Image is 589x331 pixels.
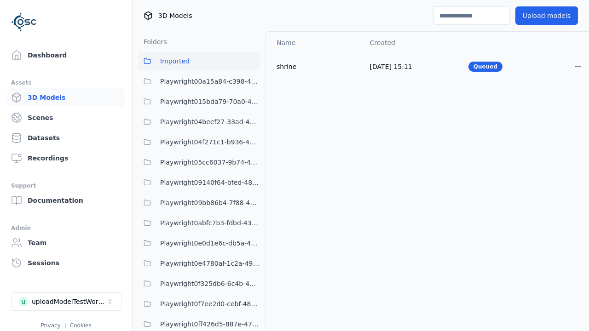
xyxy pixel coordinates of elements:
div: shrine [277,62,355,71]
button: Upload models [515,6,578,25]
div: Assets [11,77,121,88]
th: Name [266,32,363,54]
div: uploadModelTestWorkspace [32,297,106,306]
button: Playwright05cc6037-9b74-4704-86c6-3ffabbdece83 [138,153,260,171]
a: Scenes [7,108,125,127]
span: Playwright05cc6037-9b74-4704-86c6-3ffabbdece83 [160,157,260,168]
div: u [19,297,28,306]
span: Playwright0e4780af-1c2a-492e-901c-6880da17528a [160,258,260,269]
button: Playwright0abfc7b3-fdbd-438a-9097-bdc709c88d01 [138,214,260,232]
span: Playwright09bb86b4-7f88-4a8f-8ea8-a4c9412c995e [160,197,260,208]
button: Playwright04beef27-33ad-4b39-a7ba-e3ff045e7193 [138,113,260,131]
img: Logo [11,9,37,35]
button: Playwright00a15a84-c398-4ef4-9da8-38c036397b1e [138,72,260,91]
div: Support [11,180,121,191]
button: Playwright0f325db6-6c4b-4947-9a8f-f4487adedf2c [138,274,260,293]
span: Playwright09140f64-bfed-4894-9ae1-f5b1e6c36039 [160,177,260,188]
a: Privacy [40,322,60,329]
span: Imported [160,56,190,67]
span: 3D Models [158,11,192,20]
span: Playwright00a15a84-c398-4ef4-9da8-38c036397b1e [160,76,260,87]
a: Recordings [7,149,125,167]
span: | [64,322,66,329]
span: Playwright0ff426d5-887e-47ce-9e83-c6f549f6a63f [160,319,260,330]
a: 3D Models [7,88,125,107]
a: Dashboard [7,46,125,64]
a: Team [7,234,125,252]
h3: Folders [138,37,167,46]
button: Playwright09140f64-bfed-4894-9ae1-f5b1e6c36039 [138,173,260,192]
span: Playwright04f271c1-b936-458c-b5f6-36ca6337f11a [160,137,260,148]
span: Playwright0f7ee2d0-cebf-4840-a756-5a7a26222786 [160,298,260,309]
div: Queued [468,62,502,72]
a: Cookies [70,322,92,329]
div: Admin [11,223,121,234]
a: Documentation [7,191,125,210]
button: Playwright015bda79-70a0-409c-99cb-1511bab16c94 [138,92,260,111]
button: Playwright0e0d1e6c-db5a-4244-b424-632341d2c1b4 [138,234,260,252]
span: Playwright0f325db6-6c4b-4947-9a8f-f4487adedf2c [160,278,260,289]
th: Created [363,32,461,54]
button: Select a workspace [11,292,121,311]
span: [DATE] 15:11 [370,63,412,70]
a: Datasets [7,129,125,147]
span: Playwright04beef27-33ad-4b39-a7ba-e3ff045e7193 [160,116,260,127]
button: Playwright04f271c1-b936-458c-b5f6-36ca6337f11a [138,133,260,151]
button: Playwright0f7ee2d0-cebf-4840-a756-5a7a26222786 [138,295,260,313]
span: Playwright0abfc7b3-fdbd-438a-9097-bdc709c88d01 [160,217,260,228]
button: Playwright09bb86b4-7f88-4a8f-8ea8-a4c9412c995e [138,194,260,212]
button: Imported [138,52,260,70]
span: Playwright015bda79-70a0-409c-99cb-1511bab16c94 [160,96,260,107]
button: Playwright0e4780af-1c2a-492e-901c-6880da17528a [138,254,260,273]
a: Sessions [7,254,125,272]
span: Playwright0e0d1e6c-db5a-4244-b424-632341d2c1b4 [160,238,260,249]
